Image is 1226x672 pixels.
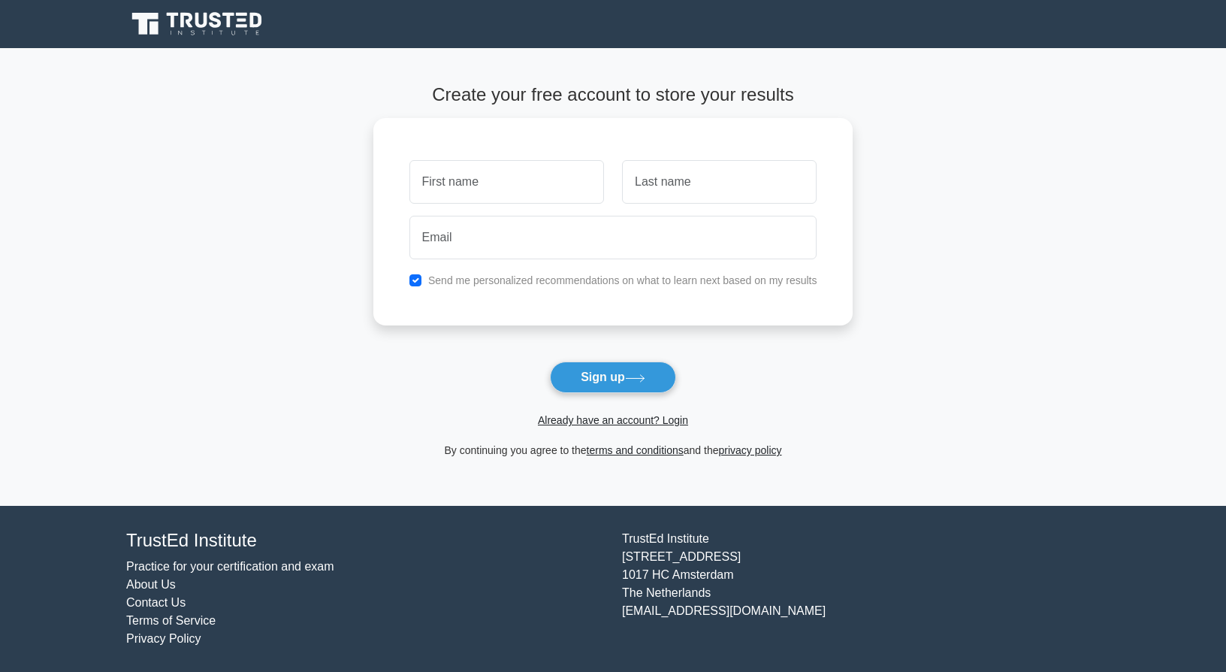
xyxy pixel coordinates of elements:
input: Last name [622,160,817,204]
input: First name [409,160,604,204]
a: Contact Us [126,596,186,609]
label: Send me personalized recommendations on what to learn next based on my results [428,274,817,286]
div: TrustEd Institute [STREET_ADDRESS] 1017 HC Amsterdam The Netherlands [EMAIL_ADDRESS][DOMAIN_NAME] [613,530,1109,648]
a: terms and conditions [587,444,684,456]
a: privacy policy [719,444,782,456]
h4: TrustEd Institute [126,530,604,552]
a: Terms of Service [126,614,216,627]
a: Privacy Policy [126,632,201,645]
a: Already have an account? Login [538,414,688,426]
a: About Us [126,578,176,591]
input: Email [409,216,817,259]
div: By continuing you agree to the and the [364,441,862,459]
button: Sign up [550,362,676,393]
h4: Create your free account to store your results [373,84,853,106]
a: Practice for your certification and exam [126,560,334,573]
